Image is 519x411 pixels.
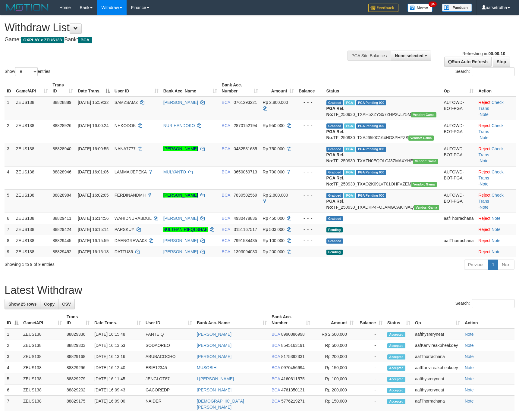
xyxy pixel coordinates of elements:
span: Rp 750.000 [263,146,285,151]
span: CSV [62,302,71,307]
span: Refreshing in: [462,51,505,56]
td: - [356,385,385,396]
td: aafthysreryneat [413,328,462,340]
td: ZEUS138 [21,328,64,340]
td: 7 [5,224,14,235]
td: TF_250930_TXAH5XZYS57ZHP2ULY5M [324,97,442,120]
span: Marked by aafsolysreylen [344,123,355,129]
a: NUR HANDOKO [163,123,195,128]
th: Status [324,79,442,97]
span: BCA [222,146,230,151]
a: Note [492,249,501,254]
button: None selected [391,51,431,61]
td: 88829296 [64,362,92,373]
span: Pending [326,227,343,232]
td: ABUBACOCHO [143,351,194,362]
th: Status: activate to sort column ascending [385,311,413,328]
td: EBIE12345 [143,362,194,373]
td: [DATE] 16:12:40 [92,362,143,373]
a: [PERSON_NAME] [163,216,198,221]
span: BCA [272,376,280,381]
a: Note [465,388,474,392]
span: Copy 7830502569 to clipboard [234,193,257,198]
span: [DATE] 16:01:06 [78,170,109,174]
a: Note [465,399,474,403]
b: PGA Ref. No: [326,129,344,140]
a: [PERSON_NAME] [163,146,198,151]
th: User ID: activate to sort column ascending [143,311,194,328]
a: Reject [478,216,490,221]
a: MULYANTO [163,170,186,174]
td: · · [476,166,516,189]
td: ZEUS138 [21,351,64,362]
a: [PERSON_NAME] [163,100,198,105]
td: AUTOWD-BOT-PGA [442,143,476,166]
td: TF_250930_TXAJ65I0C164HG8PHFZS [324,120,442,143]
th: Action [462,311,514,328]
div: - - - [299,238,322,244]
span: Vendor URL: https://trx31.1velocity.biz [414,205,439,210]
label: Search: [455,67,514,76]
span: BCA [272,365,280,370]
td: · [476,246,516,257]
label: Search: [455,299,514,308]
td: aafthysreryneat [413,385,462,396]
a: [PERSON_NAME] [197,388,231,392]
div: PGA Site Balance / [348,51,391,61]
td: aafThorrachana [442,213,476,224]
a: Note [465,343,474,348]
a: Note [480,112,489,117]
span: Copy 8175392331 to clipboard [281,354,305,359]
th: User ID: activate to sort column ascending [112,79,161,97]
span: [DATE] 16:02:05 [78,193,109,198]
b: PGA Ref. No: [326,176,344,186]
span: Marked by aafsolysreylen [344,170,355,175]
a: Check Trans [478,123,503,134]
td: ZEUS138 [21,373,64,385]
td: · [476,213,516,224]
td: SODAOREO [143,340,194,351]
span: 88828889 [53,100,71,105]
span: Rp 503.000 [263,227,285,232]
th: Amount: activate to sort column ascending [260,79,296,97]
span: PGA Pending [356,147,386,152]
span: Rp 100.000 [263,238,285,243]
span: BCA [272,332,280,337]
td: aafThorrachana [413,351,462,362]
span: Vendor URL: https://trx31.1velocity.biz [413,159,438,164]
th: Bank Acc. Number: activate to sort column ascending [269,311,313,328]
div: - - - [299,226,322,232]
span: PARSKUY [115,227,134,232]
th: Game/API: activate to sort column ascending [21,311,64,328]
img: panduan.png [442,4,472,12]
td: - [356,328,385,340]
span: OXPLAY > ZEUS138 [21,37,64,43]
td: [DATE] 16:15:48 [92,328,143,340]
span: Grabbed [326,238,343,244]
div: - - - [299,192,322,198]
a: [DEMOGRAPHIC_DATA][PERSON_NAME] [197,399,244,409]
td: ZEUS138 [14,213,50,224]
span: WAHIDNURABDUL [115,216,152,221]
span: Copy 0761293221 to clipboard [234,100,257,105]
td: ZEUS138 [14,189,50,213]
a: Reject [478,249,490,254]
h1: Withdraw List [5,22,340,34]
img: Button%20Memo.svg [407,4,433,12]
td: 4 [5,362,21,373]
span: BCA [222,216,230,221]
span: 88828984 [53,193,71,198]
span: BCA [222,238,230,243]
div: - - - [299,169,322,175]
td: JENGLOT87 [143,373,194,385]
a: Note [480,158,489,163]
td: ZEUS138 [14,246,50,257]
td: 88829202 [64,385,92,396]
span: Grabbed [326,216,343,221]
td: aafKanvireakpheakdey [413,340,462,351]
b: PGA Ref. No: [326,106,344,117]
span: Grabbed [326,100,343,105]
th: Op: activate to sort column ascending [413,311,462,328]
td: 3 [5,351,21,362]
span: 88828946 [53,170,71,174]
